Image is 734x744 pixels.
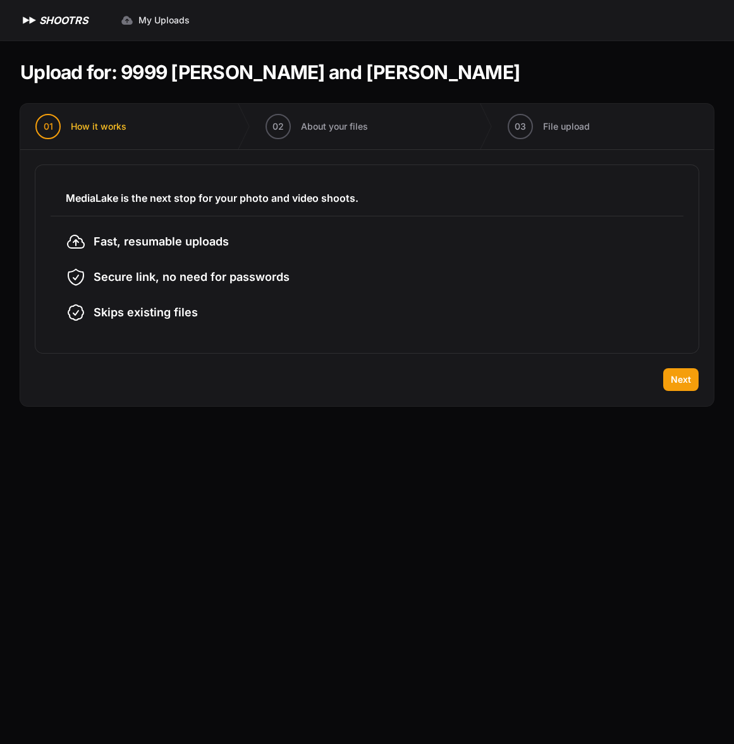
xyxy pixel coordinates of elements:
span: 02 [272,120,284,133]
h1: Upload for: 9999 [PERSON_NAME] and [PERSON_NAME] [20,61,520,84]
span: 03 [515,120,526,133]
span: Next [671,373,691,386]
span: 01 [44,120,53,133]
span: My Uploads [138,14,190,27]
span: Skips existing files [94,304,198,321]
button: Next [663,368,699,391]
span: File upload [543,120,590,133]
button: 01 How it works [20,104,142,149]
button: 03 File upload [492,104,605,149]
button: 02 About your files [250,104,383,149]
a: My Uploads [113,9,197,32]
img: SHOOTRS [20,13,39,28]
span: Fast, resumable uploads [94,233,229,251]
h1: SHOOTRS [39,13,88,28]
a: SHOOTRS SHOOTRS [20,13,88,28]
span: How it works [71,120,126,133]
h3: MediaLake is the next stop for your photo and video shoots. [66,190,668,206]
span: About your files [301,120,368,133]
span: Secure link, no need for passwords [94,268,290,286]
